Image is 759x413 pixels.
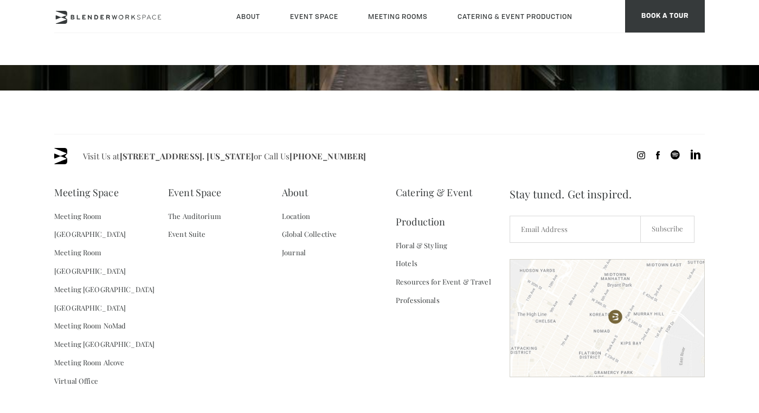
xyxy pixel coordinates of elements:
[168,225,205,243] a: Event Suite
[396,178,510,236] a: Catering & Event Production
[54,178,119,207] a: Meeting Space
[54,317,126,335] a: Meeting Room NoMad
[282,207,310,225] a: Location
[83,148,366,164] span: Visit Us at or Call Us
[290,151,366,162] a: [PHONE_NUMBER]
[54,243,168,280] a: Meeting Room [GEOGRAPHIC_DATA]
[396,254,417,273] a: Hotels
[282,178,308,207] a: About
[54,299,126,317] a: [GEOGRAPHIC_DATA]
[282,243,306,262] a: Journal
[54,372,98,390] a: Virtual Office
[640,216,694,243] input: Subscribe
[510,216,641,243] input: Email Address
[54,280,155,299] a: Meeting [GEOGRAPHIC_DATA]
[705,361,759,413] iframe: Chat Widget
[54,353,124,372] a: Meeting Room Alcove
[396,273,510,309] a: Resources for Event & Travel Professionals
[168,178,221,207] a: Event Space
[54,335,155,353] a: Meeting [GEOGRAPHIC_DATA]
[510,178,705,210] span: Stay tuned. Get inspired.
[54,207,168,244] a: Meeting Room [GEOGRAPHIC_DATA]
[120,151,254,162] a: [STREET_ADDRESS]. [US_STATE]
[282,225,337,243] a: Global Collective
[168,207,221,225] a: The Auditorium
[396,236,447,255] a: Floral & Styling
